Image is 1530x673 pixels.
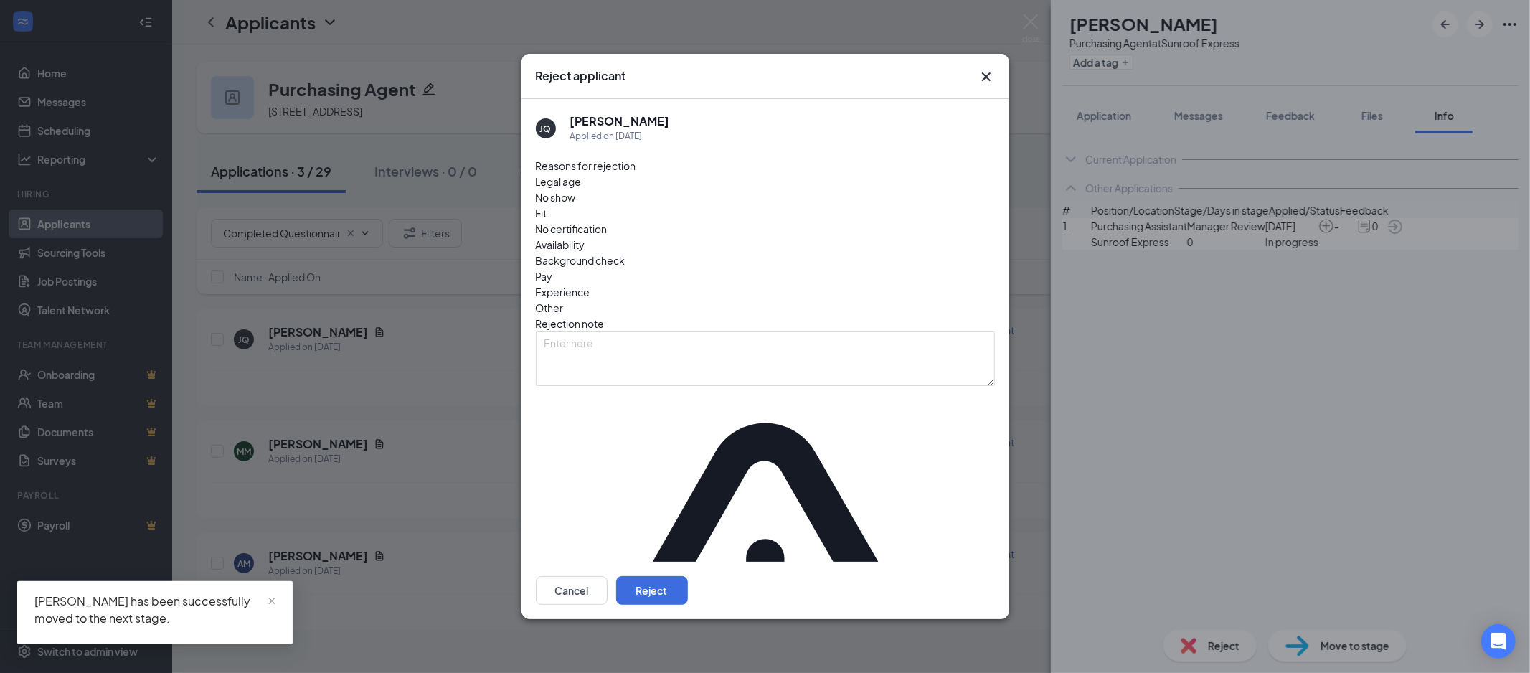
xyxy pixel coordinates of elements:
span: Pay [536,268,553,284]
span: No show [536,189,576,205]
button: Cancel [536,576,608,605]
span: Fit [536,205,547,221]
span: Legal age [536,174,582,189]
div: Open Intercom Messenger [1481,624,1516,659]
div: [PERSON_NAME] has been successfully moved to the next stage. [34,593,275,627]
button: Close [978,68,995,85]
span: close [267,596,277,606]
span: Rejection note [536,317,605,330]
span: Availability [536,237,585,253]
span: Other [536,300,564,316]
svg: Cross [978,68,995,85]
button: Reject [616,576,688,605]
span: Background check [536,253,625,268]
span: Reasons for rejection [536,159,636,172]
h5: [PERSON_NAME] [570,113,670,129]
div: JQ [540,123,552,135]
div: Applied on [DATE] [570,129,670,143]
h3: Reject applicant [536,68,626,84]
span: Experience [536,284,590,300]
span: No certification [536,221,608,237]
